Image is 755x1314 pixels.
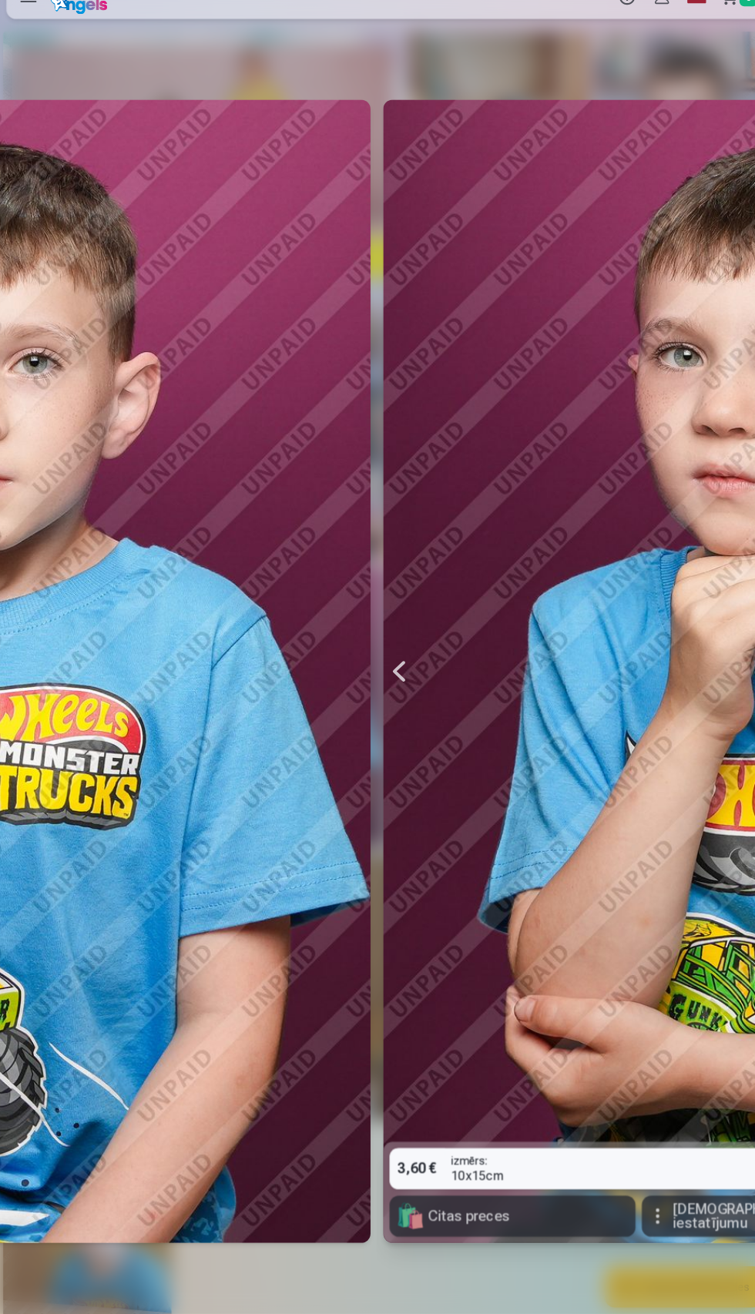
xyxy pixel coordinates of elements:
strong: izmērs : [440,1159,475,1170]
img: /fa1 [49,14,110,48]
span: 🛍 [386,1205,414,1232]
a: Grozs0 [696,9,749,52]
span: 0 [720,22,738,40]
a: Global [662,9,696,52]
span: Citas preces [418,1212,497,1225]
div: 10x15cm [440,1152,491,1192]
button: Profils [628,9,662,52]
button: 🛍Citas preces [380,1198,619,1239]
button: Info [594,9,628,52]
div: 3,60 € [380,1152,434,1192]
